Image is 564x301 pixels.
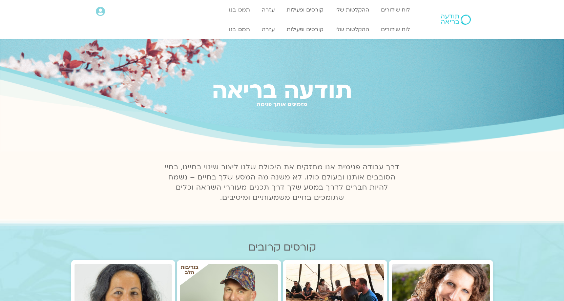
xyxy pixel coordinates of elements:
a: לוח שידורים [378,3,413,16]
a: לוח שידורים [378,23,413,36]
p: דרך עבודה פנימית אנו מחזקים את היכולת שלנו ליצור שינוי בחיינו, בחיי הסובבים אותנו ובעולם כולו. לא... [161,162,403,203]
h2: קורסים קרובים [71,241,493,253]
a: ההקלטות שלי [332,3,373,16]
a: עזרה [258,23,278,36]
a: תמכו בנו [226,23,253,36]
a: תמכו בנו [226,3,253,16]
a: ההקלטות שלי [332,23,373,36]
a: קורסים ופעילות [283,3,327,16]
img: תודעה בריאה [441,15,471,25]
a: קורסים ופעילות [283,23,327,36]
a: עזרה [258,3,278,16]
